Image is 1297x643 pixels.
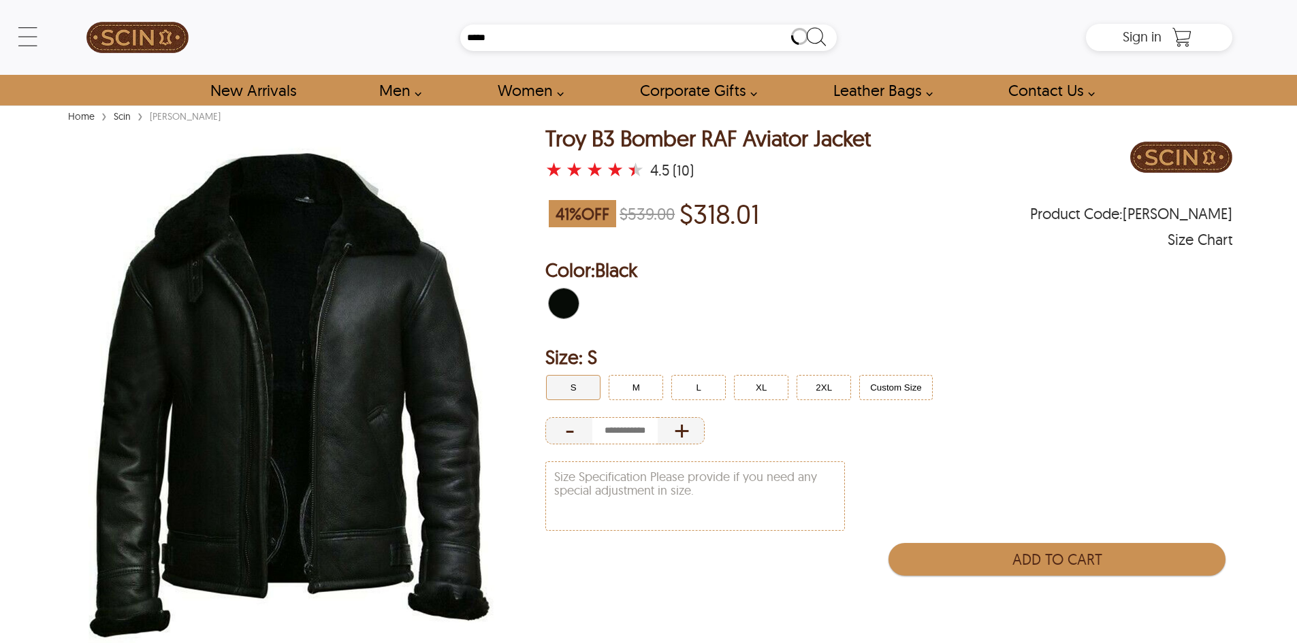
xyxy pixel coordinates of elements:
[673,163,694,177] div: (10)
[993,75,1102,105] a: contact-us
[1130,127,1232,191] a: Brand Logo PDP Image
[1030,207,1232,220] span: Product Code: TROY
[546,375,601,400] button: Click to select S
[65,7,210,68] a: SCIN
[482,75,571,105] a: Shop Women Leather Jackets
[545,285,582,322] div: Black
[545,127,871,150] h1: Troy B3 Bomber RAF Aviator Jacket
[679,198,759,229] p: Price of $318.01
[566,163,583,176] label: 2 rating
[101,103,107,127] span: ›
[1123,33,1162,44] a: Sign in
[595,258,637,282] span: Black
[650,163,670,177] div: 4.5
[1130,127,1232,188] img: Brand Logo PDP Image
[888,543,1225,576] button: Add to Cart
[545,163,562,176] label: 1 rating
[545,257,1232,284] h2: Selected Color: by Black
[549,200,616,227] span: 41 % OFF
[1123,28,1162,45] span: Sign in
[586,163,603,176] label: 3 rating
[889,582,1226,613] iframe: PayPal
[86,7,189,68] img: SCIN
[65,110,98,122] a: Home
[624,75,765,105] a: Shop Leather Corporate Gifts
[609,375,663,400] button: Click to select M
[797,375,851,400] button: Click to select 2XL
[195,75,311,105] a: Shop New Arrivals
[364,75,429,105] a: shop men's leather jackets
[658,417,705,444] div: Increase Quantity of Item
[627,163,644,176] label: 5 rating
[1168,233,1232,246] div: Size Chart
[607,163,624,176] label: 4 rating
[138,103,143,127] span: ›
[546,462,844,530] textarea: Size Specification Please provide if you need any special adjustment in size.
[620,203,675,224] strike: $539.00
[110,110,134,122] a: Scin
[859,375,933,400] button: Click to select Custom Size
[545,417,592,444] div: Decrease Quantity of Item
[146,110,224,123] div: [PERSON_NAME]
[545,344,1232,371] h2: Selected Filter by Size: S
[734,375,788,400] button: Click to select XL
[545,161,647,180] a: Troy B3 Bomber RAF Aviator Jacket with a 4.5 Star Rating and 10 Product Review }
[1168,27,1196,48] a: Shopping Cart
[671,375,726,400] button: Click to select L
[818,75,940,105] a: Shop Leather Bags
